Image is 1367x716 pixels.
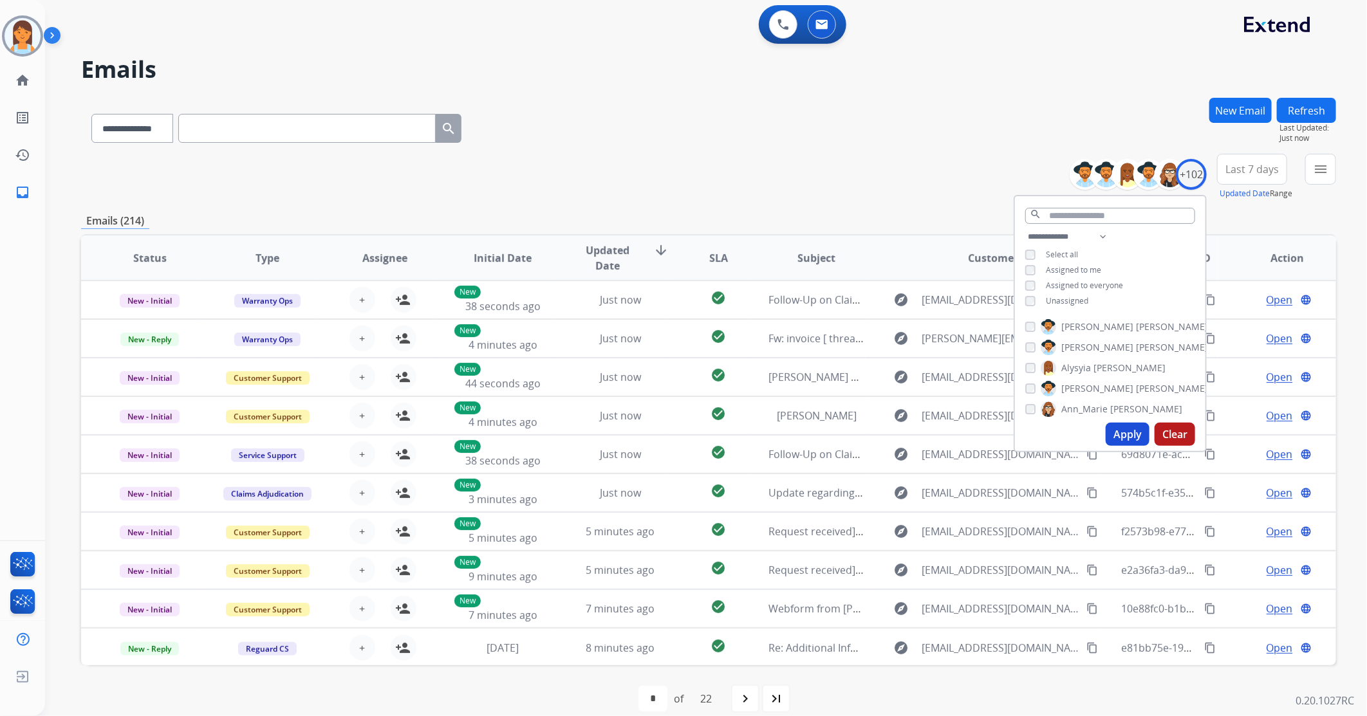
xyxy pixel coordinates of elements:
mat-icon: person_add [396,408,411,423]
span: 4 minutes ago [469,338,537,352]
span: [EMAIL_ADDRESS][DOMAIN_NAME] [922,485,1080,500]
mat-icon: explore [894,369,909,385]
span: [PERSON_NAME][EMAIL_ADDRESS][PERSON_NAME][DOMAIN_NAME] [922,331,1080,346]
button: Updated Date [1220,188,1270,199]
span: Just now [600,486,641,500]
span: + [359,562,365,578]
mat-icon: explore [894,562,909,578]
span: 8 minutes ago [586,641,655,655]
span: [EMAIL_ADDRESS][DOMAIN_NAME] [922,446,1080,462]
span: 5 minutes ago [586,563,655,577]
span: Request received] Resolve the issue and log your decision. ͏‌ ͏‌ ͏‌ ͏‌ ͏‌ ͏‌ ͏‌ ͏‌ ͏‌ ͏‌ ͏‌ ͏‌ ͏‌... [768,563,1149,577]
span: Open [1267,601,1293,616]
mat-icon: explore [894,408,909,423]
button: Clear [1155,423,1195,446]
span: New - Initial [120,603,180,616]
span: e2a36fa3-da9e-42f7-8630-d8953e849be8 [1121,563,1316,577]
span: 44 seconds ago [465,376,541,390]
mat-icon: person_add [396,562,411,578]
mat-icon: check_circle [711,638,727,654]
mat-icon: explore [894,485,909,500]
span: Just now [600,408,641,423]
span: Last 7 days [1225,167,1279,172]
span: Open [1267,292,1293,308]
div: of [674,691,683,706]
mat-icon: content_copy [1204,487,1216,499]
mat-icon: person_add [396,369,411,385]
mat-icon: check_circle [711,290,727,306]
span: [PERSON_NAME] [777,408,857,423]
p: New [454,594,481,607]
span: Assigned to everyone [1046,280,1123,291]
span: Updated Date [572,243,643,273]
mat-icon: content_copy [1204,448,1216,460]
mat-icon: language [1300,564,1312,576]
span: + [359,369,365,385]
span: [PERSON_NAME] [1061,320,1133,333]
img: avatar [5,18,41,54]
span: Claims Adjudication [223,487,312,500]
p: New [454,286,481,298]
button: + [349,557,375,583]
h2: Emails [81,57,1336,82]
span: Unassigned [1046,295,1088,306]
mat-icon: content_copy [1204,526,1216,537]
span: [PERSON_NAME] [1093,362,1166,374]
mat-icon: content_copy [1086,487,1098,499]
mat-icon: explore [894,524,909,539]
mat-icon: content_copy [1086,564,1098,576]
span: [EMAIL_ADDRESS][DOMAIN_NAME] [922,369,1080,385]
span: Alysyia [1061,362,1091,374]
span: Reguard CS [238,642,297,656]
mat-icon: content_copy [1086,642,1098,654]
mat-icon: language [1300,410,1312,421]
button: + [349,596,375,621]
span: Customer Support [226,603,310,616]
mat-icon: last_page [768,691,784,706]
span: Open [1267,562,1293,578]
span: New - Reply [120,642,179,656]
mat-icon: check_circle [711,483,727,499]
mat-icon: content_copy [1204,410,1216,421]
p: New [454,401,481,414]
mat-icon: check_circle [711,329,727,344]
span: + [359,446,365,462]
span: Webform from [PERSON_NAME][EMAIL_ADDRESS][DOMAIN_NAME] on [DATE] [768,601,1140,616]
p: New [454,556,481,569]
span: [PERSON_NAME] [1136,341,1208,354]
mat-icon: explore [894,446,909,462]
mat-icon: navigate_next [738,691,753,706]
mat-icon: person_add [396,292,411,308]
span: + [359,524,365,539]
span: New - Initial [120,410,180,423]
mat-icon: history [15,147,30,163]
mat-icon: language [1300,448,1312,460]
mat-icon: list_alt [15,110,30,125]
span: 38 seconds ago [465,454,541,468]
button: Last 7 days [1217,154,1287,185]
span: + [359,292,365,308]
button: + [349,480,375,506]
span: [EMAIL_ADDRESS][DOMAIN_NAME] [922,524,1080,539]
span: New - Initial [120,371,180,385]
p: Emails (214) [81,213,149,229]
span: [PERSON_NAME] [1061,341,1133,354]
mat-icon: language [1300,371,1312,383]
span: [PERSON_NAME] [1136,382,1208,395]
span: Open [1267,408,1293,423]
span: Re: Additional Information [768,641,896,655]
mat-icon: check_circle [711,367,727,383]
span: 38 seconds ago [465,299,541,313]
mat-icon: check_circle [711,445,727,460]
span: New - Reply [120,333,179,346]
div: 22 [690,686,722,711]
mat-icon: content_copy [1086,603,1098,614]
span: New - Initial [120,448,180,462]
mat-icon: explore [894,601,909,616]
span: New - Initial [120,526,180,539]
mat-icon: content_copy [1204,371,1216,383]
span: Update regarding your fulfillment method for Service Order: 7bedc59a-3514-4df3-8c77-f87b8eecd2f0 [768,486,1255,500]
mat-icon: language [1300,294,1312,306]
span: Type [256,250,279,266]
span: Open [1267,640,1293,656]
